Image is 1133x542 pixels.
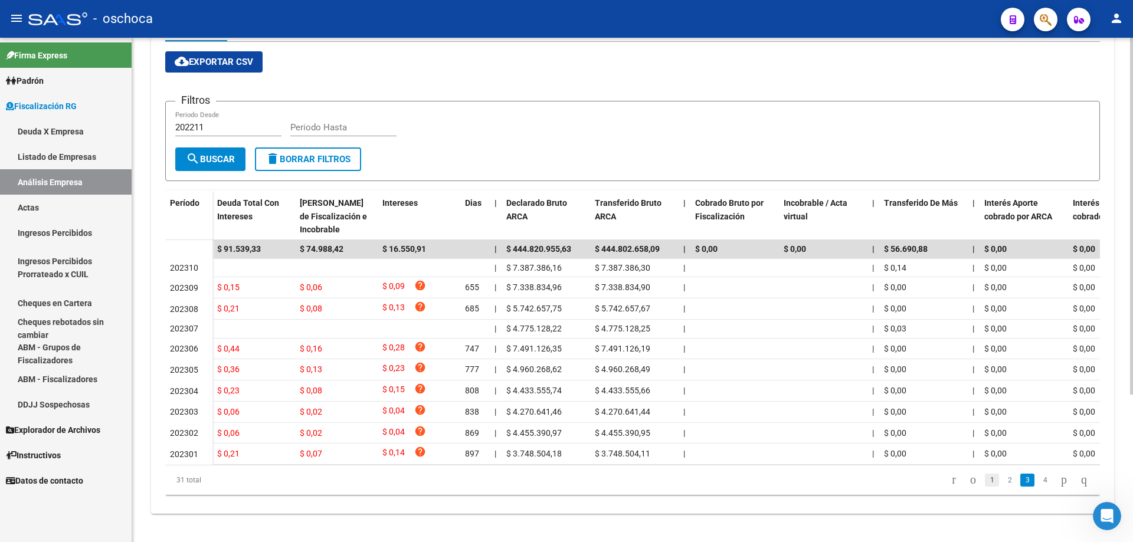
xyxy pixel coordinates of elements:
[972,449,974,458] span: |
[984,344,1007,353] span: $ 0,00
[382,198,418,208] span: Intereses
[460,190,490,242] datatable-header-cell: Dias
[595,386,650,395] span: $ 4.433.555,66
[495,324,496,333] span: |
[300,344,322,353] span: $ 0,16
[683,428,685,438] span: |
[217,344,240,353] span: $ 0,44
[6,49,67,62] span: Firma Express
[984,407,1007,416] span: $ 0,00
[495,344,496,353] span: |
[414,446,426,458] i: help
[947,474,961,487] a: go to first page
[1073,364,1095,374] span: $ 0,00
[1073,449,1095,458] span: $ 0,00
[175,57,253,67] span: Exportar CSV
[1109,11,1124,25] mat-icon: person
[378,190,460,242] datatable-header-cell: Intereses
[170,428,198,438] span: 202302
[784,198,847,221] span: Incobrable / Acta virtual
[972,364,974,374] span: |
[186,152,200,166] mat-icon: search
[300,386,322,395] span: $ 0,08
[1020,474,1034,487] a: 3
[683,407,685,416] span: |
[414,341,426,353] i: help
[784,244,806,254] span: $ 0,00
[872,198,875,208] span: |
[414,404,426,416] i: help
[414,301,426,313] i: help
[972,198,975,208] span: |
[884,428,906,438] span: $ 0,00
[506,244,571,254] span: $ 444.820.955,63
[884,407,906,416] span: $ 0,00
[6,449,61,462] span: Instructivos
[217,198,279,221] span: Deuda Total Con Intereses
[1093,502,1121,530] iframe: Intercom live chat
[465,198,482,208] span: Dias
[300,364,322,374] span: $ 0,13
[595,304,650,313] span: $ 5.742.657,67
[502,190,590,242] datatable-header-cell: Declarado Bruto ARCA
[506,198,567,221] span: Declarado Bruto ARCA
[465,449,479,458] span: 897
[1003,474,1017,487] a: 2
[884,386,906,395] span: $ 0,00
[872,407,874,416] span: |
[595,344,650,353] span: $ 7.491.126,19
[255,147,361,171] button: Borrar Filtros
[884,244,928,254] span: $ 56.690,88
[495,364,496,374] span: |
[1073,344,1095,353] span: $ 0,00
[972,407,974,416] span: |
[1073,407,1095,416] span: $ 0,00
[170,283,198,293] span: 202309
[217,364,240,374] span: $ 0,36
[984,449,1007,458] span: $ 0,00
[495,244,497,254] span: |
[984,198,1052,221] span: Interés Aporte cobrado por ARCA
[683,244,686,254] span: |
[9,11,24,25] mat-icon: menu
[217,449,240,458] span: $ 0,21
[972,244,975,254] span: |
[300,198,367,235] span: [PERSON_NAME] de Fiscalización e Incobrable
[1036,470,1054,490] li: page 4
[872,324,874,333] span: |
[984,263,1007,272] span: $ 0,00
[1001,470,1019,490] li: page 2
[382,425,405,441] span: $ 0,04
[175,92,216,109] h3: Filtros
[300,304,322,313] span: $ 0,08
[1073,324,1095,333] span: $ 0,00
[779,190,867,242] datatable-header-cell: Incobrable / Acta virtual
[465,386,479,395] span: 808
[175,147,245,171] button: Buscar
[495,386,496,395] span: |
[972,283,974,292] span: |
[1073,283,1095,292] span: $ 0,00
[382,341,405,357] span: $ 0,28
[595,263,650,272] span: $ 7.387.386,30
[175,54,189,68] mat-icon: cloud_download
[382,446,405,462] span: $ 0,14
[867,190,879,242] datatable-header-cell: |
[170,263,198,272] span: 202310
[170,386,198,396] span: 202304
[170,344,198,353] span: 202306
[295,190,378,242] datatable-header-cell: Deuda Bruta Neto de Fiscalización e Incobrable
[884,198,958,208] span: Transferido De Más
[212,190,295,242] datatable-header-cell: Deuda Total Con Intereses
[695,198,764,221] span: Cobrado Bruto por Fiscalización
[1076,474,1092,487] a: go to last page
[300,407,322,416] span: $ 0,02
[170,324,198,333] span: 202307
[1056,474,1072,487] a: go to next page
[414,383,426,395] i: help
[266,152,280,166] mat-icon: delete
[595,449,650,458] span: $ 3.748.504,11
[165,51,263,73] button: Exportar CSV
[465,428,479,438] span: 869
[872,304,874,313] span: |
